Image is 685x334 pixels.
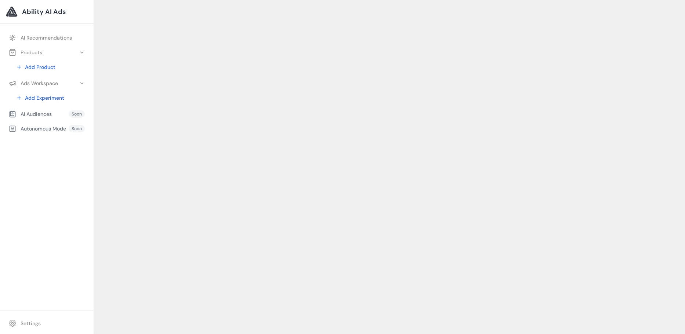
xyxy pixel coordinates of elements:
button: Products [4,46,89,59]
div: Products [9,49,42,56]
a: Add Experiment [12,91,89,104]
a: Add Product [12,60,89,74]
a: Settings [4,317,89,330]
a: AI Recommendations [4,31,89,44]
div: Autonomous Mode [9,125,66,132]
span: Ability AI Ads [22,7,66,17]
div: Ads Workspace [9,80,58,87]
a: Ability AI Ads [6,6,88,18]
button: Ads Workspace [4,77,89,90]
span: Soon [69,125,85,132]
span: Soon [69,110,85,118]
div: AI Audiences [9,110,52,118]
